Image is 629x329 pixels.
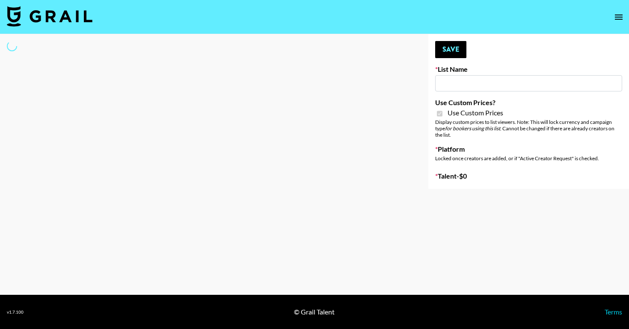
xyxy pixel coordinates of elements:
[610,9,627,26] button: open drawer
[435,172,622,180] label: Talent - $ 0
[448,109,503,117] span: Use Custom Prices
[435,41,466,58] button: Save
[435,65,622,73] label: List Name
[7,309,24,315] div: v 1.7.100
[435,155,622,162] div: Locked once creators are added, or if "Active Creator Request" is checked.
[294,308,335,316] div: © Grail Talent
[435,119,622,138] div: Display custom prices to list viewers. Note: This will lock currency and campaign type . Cannot b...
[445,125,500,132] em: for bookers using this list
[7,6,92,26] img: Grail Talent
[435,145,622,153] label: Platform
[435,98,622,107] label: Use Custom Prices?
[605,308,622,316] a: Terms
